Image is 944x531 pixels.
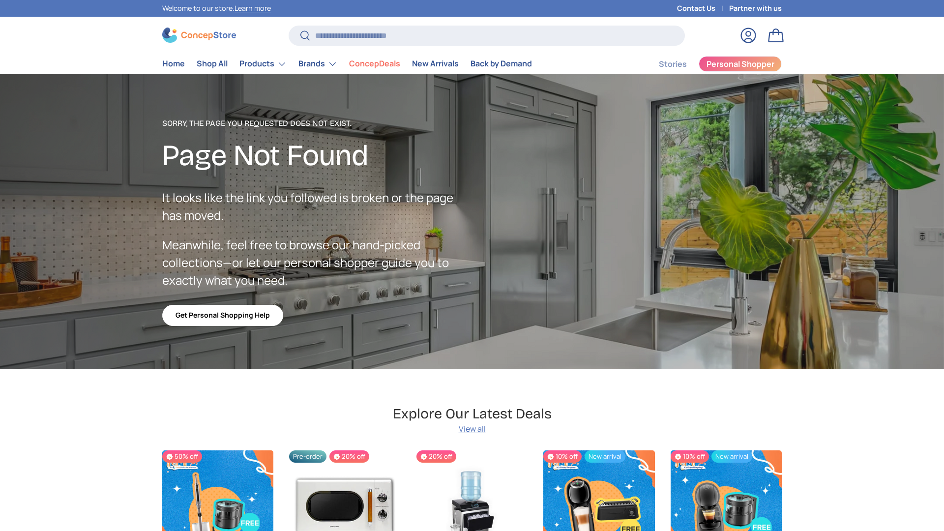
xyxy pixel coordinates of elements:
a: Partner with us [729,3,782,14]
h2: Page Not Found [162,137,472,174]
a: Contact Us [677,3,729,14]
span: 20% off [329,450,369,463]
p: Meanwhile, feel free to browse our hand-picked collections—or let our personal shopper guide you ... [162,236,472,289]
a: Products [239,54,287,74]
a: New Arrivals [412,54,459,73]
p: Welcome to our store. [162,3,271,14]
a: Stories [659,55,687,74]
summary: Products [234,54,293,74]
a: Shop All [197,54,228,73]
span: Pre-order [289,450,326,463]
a: Get Personal Shopping Help [162,305,283,326]
a: ConcepDeals [349,54,400,73]
span: 10% off [543,450,582,463]
a: View all [459,423,486,435]
p: Sorry, the page you requested does not exist. [162,118,472,129]
a: Personal Shopper [699,56,782,72]
p: It looks like the link you followed is broken or the page has moved. [162,189,472,224]
span: 10% off [671,450,709,463]
span: 20% off [416,450,456,463]
nav: Secondary [635,54,782,74]
span: Personal Shopper [707,60,774,68]
summary: Brands [293,54,343,74]
span: 50% off [162,450,202,463]
nav: Primary [162,54,532,74]
span: New arrival [585,450,625,463]
a: Learn more [235,3,271,13]
span: New arrival [711,450,752,463]
a: Home [162,54,185,73]
a: Brands [298,54,337,74]
h2: Explore Our Latest Deals [393,405,552,423]
img: ConcepStore [162,28,236,43]
a: Back by Demand [471,54,532,73]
